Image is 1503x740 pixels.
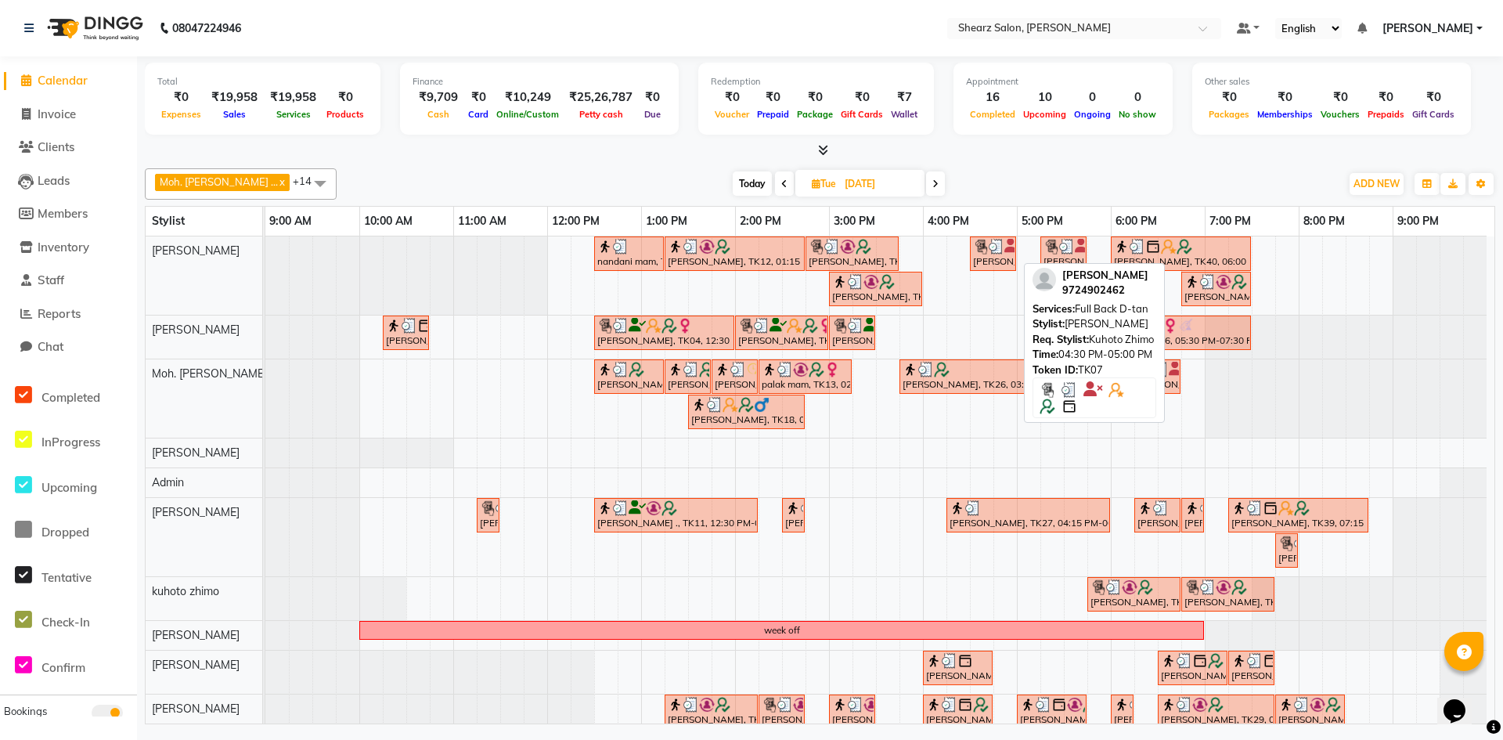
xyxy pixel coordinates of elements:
[4,106,133,124] a: Invoice
[38,273,64,287] span: Staff
[413,75,666,88] div: Finance
[152,702,240,716] span: [PERSON_NAME]
[152,446,240,460] span: [PERSON_NAME]
[1253,88,1317,106] div: ₹0
[1253,109,1317,120] span: Memberships
[1230,500,1367,530] div: [PERSON_NAME], TK39, 07:15 PM-08:45 PM, Spa Pedicure
[711,75,921,88] div: Redemption
[464,109,492,120] span: Card
[966,88,1019,106] div: 16
[753,109,793,120] span: Prepaid
[272,109,315,120] span: Services
[808,178,840,190] span: Tue
[887,109,921,120] span: Wallet
[1408,109,1458,120] span: Gift Cards
[38,73,88,88] span: Calendar
[4,139,133,157] a: Clients
[596,318,733,348] div: [PERSON_NAME], TK04, 12:30 PM-02:00 PM, Touch-upto 4 inch - Majirel
[265,210,315,233] a: 9:00 AM
[1033,317,1065,330] span: Stylist:
[41,525,89,540] span: Dropped
[152,244,240,258] span: [PERSON_NAME]
[1075,302,1148,315] span: Full Back D-tan
[1033,363,1078,376] span: Token ID:
[172,6,241,50] b: 08047224946
[887,88,921,106] div: ₹7
[596,500,756,530] div: [PERSON_NAME] ., TK11, 12:30 PM-02:15 PM, Cirepil Roll On Wax,Eyebrow threading,Upperlip threadin...
[160,175,278,188] span: Moh. [PERSON_NAME] ...
[41,615,90,630] span: Check-In
[548,210,604,233] a: 12:00 PM
[948,500,1108,530] div: [PERSON_NAME], TK27, 04:15 PM-06:00 PM, Korean Glass Facial
[1277,536,1296,565] div: [PERSON_NAME], TK38, 07:45 PM-08:00 PM, Eyebrow threading
[1018,210,1067,233] a: 5:00 PM
[711,109,753,120] span: Voucher
[575,109,627,120] span: Petty cash
[642,210,691,233] a: 1:00 PM
[737,318,827,348] div: [PERSON_NAME], TK04, 02:00 PM-03:00 PM, Women hair cut
[264,88,323,106] div: ₹19,958
[901,362,1038,392] div: [PERSON_NAME], TK26, 03:45 PM-05:15 PM, Touch-up 2 inch - Majirel
[966,109,1019,120] span: Completed
[278,175,285,188] a: x
[1018,697,1085,727] div: [PERSON_NAME], TK23, 05:00 PM-05:45 PM, Men hair cut
[784,500,803,530] div: [PERSON_NAME], TK16, 02:30 PM-02:45 PM, Upperlip threading
[4,205,133,223] a: Members
[713,362,756,392] div: [PERSON_NAME], TK10, 01:45 PM-02:15 PM, Kerastase Hair Wash - Below Shoulder
[736,210,785,233] a: 2:00 PM
[1070,88,1115,106] div: 0
[563,88,639,106] div: ₹25,26,787
[152,628,240,642] span: [PERSON_NAME]
[4,705,47,717] span: Bookings
[1112,239,1249,269] div: [PERSON_NAME], TK40, 06:00 PM-07:30 PM, Collagen Boost Facial
[1205,109,1253,120] span: Packages
[753,88,793,106] div: ₹0
[1183,579,1273,609] div: [PERSON_NAME], TK31, 06:45 PM-07:45 PM, Signature pedicure
[1183,274,1249,304] div: [PERSON_NAME], TK37, 06:45 PM-07:30 PM, Full hand international wax,Peel off underarms wax
[464,88,492,106] div: ₹0
[1033,348,1058,360] span: Time:
[1364,88,1408,106] div: ₹0
[41,570,92,585] span: Tentative
[152,658,240,672] span: [PERSON_NAME]
[38,139,74,154] span: Clients
[152,584,219,598] span: kuhoto zhimo
[4,72,133,90] a: Calendar
[831,274,921,304] div: [PERSON_NAME], TK15, 03:00 PM-04:00 PM, Eyebrow threading,Loreal Hair wash - Below Shoulder,Eyebr...
[454,210,510,233] a: 11:00 AM
[966,75,1160,88] div: Appointment
[760,362,850,392] div: palak mam, TK13, 02:15 PM-03:15 PM, Sr. men hair cut,Additional Loreal - Hair Wash [DEMOGRAPHIC_D...
[4,338,133,356] a: Chat
[1364,109,1408,120] span: Prepaids
[925,697,991,727] div: [PERSON_NAME], TK21, 04:00 PM-04:45 PM, Men hair cut
[4,272,133,290] a: Staff
[40,6,147,50] img: logo
[1112,697,1132,727] div: [PERSON_NAME], TK41, 06:00 PM-06:15 PM, Additional Loreal - Hair Wash [DEMOGRAPHIC_DATA]
[41,660,85,675] span: Confirm
[1089,579,1179,609] div: [PERSON_NAME], TK31, 05:45 PM-06:45 PM, Luxurious pedicure
[793,109,837,120] span: Package
[837,109,887,120] span: Gift Cards
[1033,332,1156,348] div: Kuhoto Zhimo
[152,505,240,519] span: [PERSON_NAME]
[1070,109,1115,120] span: Ongoing
[1033,347,1156,363] div: 04:30 PM-05:00 PM
[41,480,97,495] span: Upcoming
[1183,500,1202,530] div: [PERSON_NAME], TK34, 06:45 PM-07:00 PM, Peel off underarms wax
[1299,210,1349,233] a: 8:00 PM
[38,206,88,221] span: Members
[831,697,874,727] div: [PERSON_NAME], TK15, 03:00 PM-03:30 PM, Kerastase Hair Wash - Upto Shoulder
[925,653,991,683] div: [PERSON_NAME], TK24, 04:00 PM-04:45 PM, Men hair cut
[323,88,368,106] div: ₹0
[924,210,973,233] a: 4:00 PM
[152,475,184,489] span: Admin
[1033,363,1156,378] div: TK07
[492,109,563,120] span: Online/Custom
[1353,178,1400,190] span: ADD NEW
[831,318,874,348] div: [PERSON_NAME], TK04, 03:00 PM-03:30 PM, Loreal Hair wash - Below Shoulder
[640,109,665,120] span: Due
[492,88,563,106] div: ₹10,249
[1437,677,1487,724] iframe: chat widget
[666,362,709,392] div: [PERSON_NAME], TK05, 01:15 PM-01:45 PM, Sr. [PERSON_NAME] crafting
[152,214,185,228] span: Stylist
